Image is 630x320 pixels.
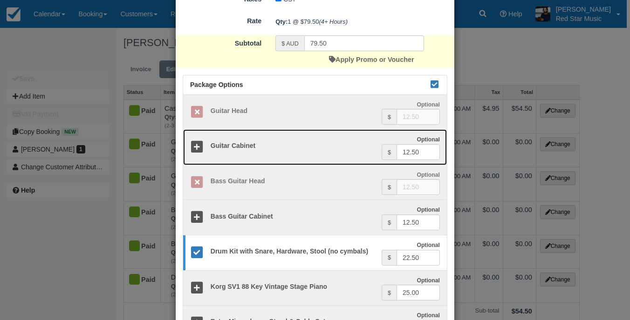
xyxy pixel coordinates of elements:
[281,40,298,47] small: $ AUD
[183,95,447,130] a: Guitar Head Optional $
[417,172,440,178] strong: Optional
[204,213,382,220] h5: Bass Guitar Cabinet
[388,149,391,156] small: $
[176,35,268,48] label: Subtotal
[268,14,454,29] div: 1 @ $79.50
[190,81,243,88] span: Package Options
[183,235,447,271] a: Drum Kit with Snare, Hardware, Stool (no cymbals) Optional $
[183,270,447,306] a: Korg SV1 88 Key Vintage Stage Piano Optional $
[183,165,447,200] a: Bass Guitar Head Optional $
[176,13,268,26] label: Rate
[388,220,391,226] small: $
[204,178,382,185] h5: Bass Guitar Head
[417,101,440,108] strong: Optional
[204,248,382,255] h5: Drum Kit with Snare, Hardware, Stool (no cymbals)
[204,283,382,290] h5: Korg SV1 88 Key Vintage Stage Piano
[388,114,391,120] small: $
[388,184,391,191] small: $
[417,277,440,284] strong: Optional
[388,254,391,261] small: $
[183,200,447,235] a: Bass Guitar Cabinet Optional $
[417,136,440,143] strong: Optional
[329,56,414,63] a: Apply Promo or Voucher
[417,207,440,213] strong: Optional
[275,18,288,25] strong: Qty
[417,312,440,319] strong: Optional
[388,290,391,296] small: $
[204,107,382,114] h5: Guitar Head
[183,129,447,165] a: Guitar Cabinet Optional $
[204,142,382,149] h5: Guitar Cabinet
[319,18,348,25] em: (4+ Hours)
[417,242,440,248] strong: Optional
